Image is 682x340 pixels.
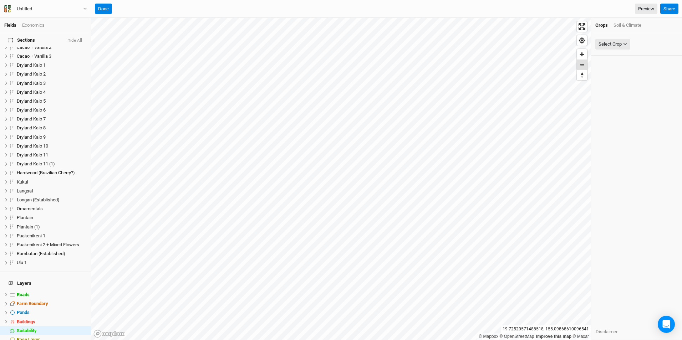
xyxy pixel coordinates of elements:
button: Zoom in [577,49,587,60]
span: Dryland Kalo 3 [17,81,46,86]
button: Untitled [4,5,87,13]
span: Suitability [17,328,37,333]
span: Dryland Kalo 7 [17,116,46,122]
span: Puakenikeni 1 [17,233,45,238]
div: Dryland Kalo 1 [17,62,87,68]
div: Dryland Kalo 8 [17,125,87,131]
div: Kukui [17,179,87,185]
span: Ulu 1 [17,260,27,265]
div: Dryland Kalo 3 [17,81,87,86]
div: Dryland Kalo 2 [17,71,87,77]
div: Longan (Established) [17,197,87,203]
div: Ornamentals [17,206,87,212]
div: Dryland Kalo 11 [17,152,87,158]
div: Rambutan (Established) [17,251,87,257]
div: 19.72520571488518 , -155.09868610096541 [501,325,591,333]
div: Dryland Kalo 11 (1) [17,161,87,167]
span: Cacao + Vanilla 2 [17,45,51,50]
div: Langsat [17,188,87,194]
button: Find my location [577,35,587,46]
span: Dryland Kalo 1 [17,62,46,68]
span: Farm Boundary [17,301,48,306]
span: Buildings [17,319,35,324]
a: Fields [4,22,16,28]
div: Puakenikeni 2 + Mixed Flowers [17,242,87,248]
div: Farm Boundary [17,301,87,306]
button: Done [95,4,112,14]
span: Plantain [17,215,33,220]
span: Dryland Kalo 11 (1) [17,161,55,166]
div: Open Intercom Messenger [658,316,675,333]
button: Select Crop [595,39,630,50]
div: Cacao + Vanilla 3 [17,53,87,59]
span: Langsat [17,188,33,194]
span: Dryland Kalo 4 [17,89,46,95]
button: Enter fullscreen [577,21,587,32]
a: Maxar [572,334,589,339]
div: Untitled [17,5,32,12]
div: Soil & Climate [614,22,641,29]
div: Hardwood (Brazilian Cherry?) [17,170,87,176]
span: Rambutan (Established) [17,251,65,256]
button: Zoom out [577,60,587,70]
span: Longan (Established) [17,197,60,202]
span: Puakenikeni 2 + Mixed Flowers [17,242,79,247]
div: Ponds [17,310,87,315]
span: Roads [17,292,30,297]
span: Dryland Kalo 5 [17,98,46,104]
div: Dryland Kalo 4 [17,89,87,95]
div: Crops [595,22,608,29]
span: Dryland Kalo 11 [17,152,48,158]
span: Plantain (1) [17,224,40,230]
div: Dryland Kalo 5 [17,98,87,104]
div: Ulu 1 [17,260,87,266]
a: Mapbox logo [93,330,125,338]
div: Select Crop [599,41,622,48]
span: Sections [9,37,35,43]
div: Dryland Kalo 6 [17,107,87,113]
button: Disclaimer [595,328,618,336]
button: Share [660,4,678,14]
div: Buildings [17,319,87,325]
span: Kukui [17,179,28,185]
canvas: Map [91,18,591,340]
button: Reset bearing to north [577,70,587,80]
span: Dryland Kalo 8 [17,125,46,130]
span: Dryland Kalo 2 [17,71,46,77]
span: Ornamentals [17,206,43,211]
span: Ponds [17,310,30,315]
div: Dryland Kalo 7 [17,116,87,122]
a: OpenStreetMap [500,334,534,339]
div: Roads [17,292,87,298]
div: Economics [22,22,45,29]
span: Dryland Kalo 10 [17,143,48,149]
div: Suitability [17,328,87,334]
span: Cacao + Vanilla 3 [17,53,51,59]
h4: Layers [4,276,87,290]
a: Mapbox [479,334,498,339]
div: Plantain (1) [17,224,87,230]
div: Plantain [17,215,87,221]
button: Hide All [67,38,82,43]
a: Improve this map [536,334,571,339]
div: Dryland Kalo 10 [17,143,87,149]
span: Hardwood (Brazilian Cherry?) [17,170,75,175]
a: Preview [635,4,657,14]
span: Dryland Kalo 9 [17,134,46,140]
div: Puakenikeni 1 [17,233,87,239]
span: Dryland Kalo 6 [17,107,46,113]
div: Dryland Kalo 9 [17,134,87,140]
